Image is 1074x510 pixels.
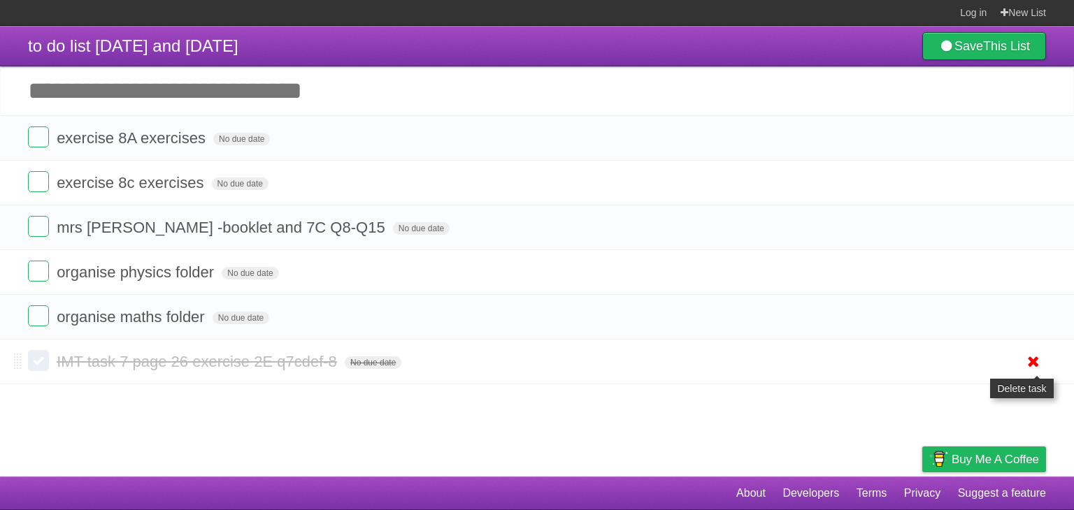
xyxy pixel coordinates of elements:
label: Done [28,216,49,237]
span: organise maths folder [57,308,208,326]
span: IMT task 7 page 26 exercise 2E q7cdef-8 [57,353,341,370]
label: Done [28,261,49,282]
label: Done [28,126,49,147]
label: Done [28,305,49,326]
img: Buy me a coffee [929,447,948,471]
a: Suggest a feature [958,480,1046,507]
span: Buy me a coffee [952,447,1039,472]
span: No due date [222,267,278,279]
span: to do list [DATE] and [DATE] [28,36,238,55]
label: Done [28,171,49,192]
a: Privacy [904,480,940,507]
span: exercise 8c exercises [57,174,207,191]
a: Terms [857,480,887,507]
span: No due date [212,177,268,190]
span: No due date [213,312,269,324]
a: Developers [782,480,839,507]
a: SaveThis List [922,32,1046,60]
span: No due date [213,133,270,145]
span: No due date [345,356,401,369]
a: Buy me a coffee [922,446,1046,472]
span: No due date [393,222,450,235]
span: organise physics folder [57,263,217,281]
span: mrs [PERSON_NAME] -booklet and 7C Q8-Q15 [57,219,389,236]
span: exercise 8A exercises [57,129,209,147]
b: This List [983,39,1030,53]
label: Done [28,350,49,371]
a: About [736,480,766,507]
